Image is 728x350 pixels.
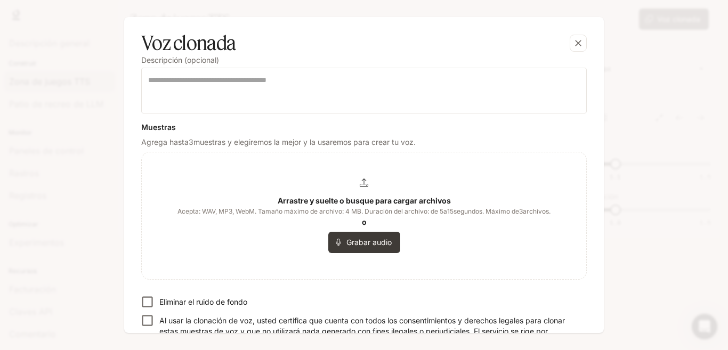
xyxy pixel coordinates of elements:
[519,207,523,215] font: 3
[193,137,416,146] font: muestras y elegiremos la mejor y la usaremos para crear tu voz.
[328,232,400,253] button: Grabar audio
[177,207,438,215] font: Acepta: WAV, MP3, WebM. Tamaño máximo de archivo: 4 MB. Duración del archivo: de
[159,316,565,346] font: Al usar la clonación de voz, usted certifica que cuenta con todos los consentimientos y derechos ...
[159,297,247,306] font: Eliminar el ruido de fondo
[454,207,519,215] font: segundos. Máximo de
[141,137,189,146] font: Agrega hasta
[189,137,193,146] font: 3
[141,30,236,55] font: Voz clonada
[141,123,176,132] font: Muestras
[278,196,451,205] font: Arrastre y suelte o busque para cargar archivos
[523,207,551,215] font: archivos.
[443,207,447,215] font: a
[141,55,219,64] font: Descripción (opcional)
[440,207,443,215] font: 5
[447,207,454,215] font: 15
[346,238,392,247] font: Grabar audio
[362,217,367,226] font: o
